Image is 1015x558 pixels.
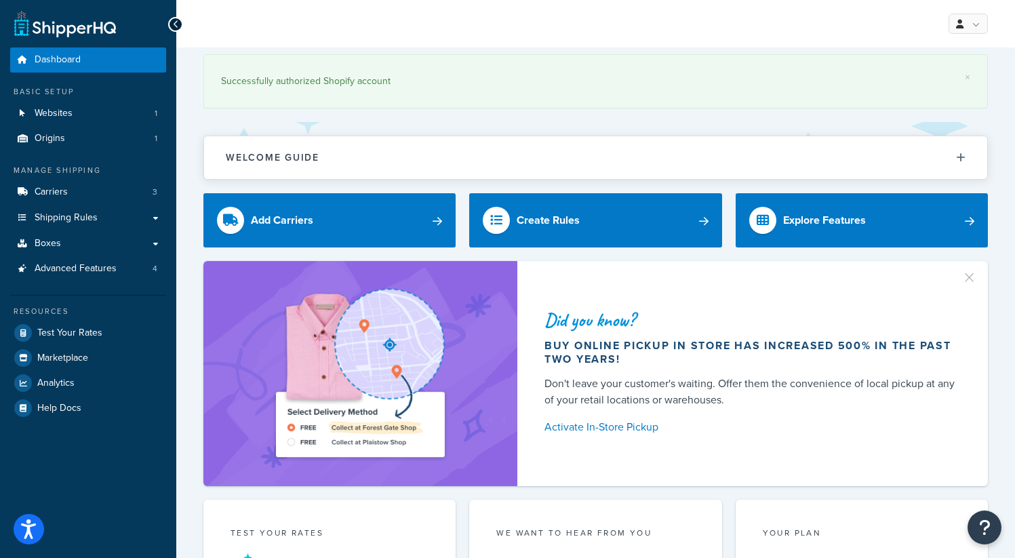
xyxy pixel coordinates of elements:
[35,212,98,224] span: Shipping Rules
[221,72,970,91] div: Successfully authorized Shopify account
[544,311,955,330] div: Did you know?
[736,193,988,247] a: Explore Features
[783,211,866,230] div: Explore Features
[153,263,157,275] span: 4
[10,306,166,317] div: Resources
[10,180,166,205] li: Carriers
[155,108,157,119] span: 1
[35,238,61,250] span: Boxes
[10,165,166,176] div: Manage Shipping
[10,86,166,98] div: Basic Setup
[251,211,313,230] div: Add Carriers
[37,353,88,364] span: Marketplace
[10,346,166,370] a: Marketplace
[35,263,117,275] span: Advanced Features
[226,153,319,163] h2: Welcome Guide
[35,108,73,119] span: Websites
[231,527,429,542] div: Test your rates
[35,54,81,66] span: Dashboard
[10,180,166,205] a: Carriers3
[37,378,75,389] span: Analytics
[10,256,166,281] a: Advanced Features4
[10,126,166,151] a: Origins1
[237,281,483,466] img: ad-shirt-map-b0359fc47e01cab431d101c4b569394f6a03f54285957d908178d52f29eb9668.png
[10,47,166,73] a: Dashboard
[10,205,166,231] a: Shipping Rules
[10,396,166,420] a: Help Docs
[155,133,157,144] span: 1
[10,321,166,345] a: Test Your Rates
[10,126,166,151] li: Origins
[10,231,166,256] a: Boxes
[968,511,1001,544] button: Open Resource Center
[469,193,721,247] a: Create Rules
[153,186,157,198] span: 3
[763,527,961,542] div: Your Plan
[203,193,456,247] a: Add Carriers
[37,403,81,414] span: Help Docs
[35,133,65,144] span: Origins
[10,101,166,126] a: Websites1
[544,376,955,408] div: Don't leave your customer's waiting. Offer them the convenience of local pickup at any of your re...
[965,72,970,83] a: ×
[517,211,580,230] div: Create Rules
[35,186,68,198] span: Carriers
[544,418,955,437] a: Activate In-Store Pickup
[10,371,166,395] a: Analytics
[204,136,987,179] button: Welcome Guide
[10,101,166,126] li: Websites
[544,339,955,366] div: Buy online pickup in store has increased 500% in the past two years!
[37,327,102,339] span: Test Your Rates
[10,256,166,281] li: Advanced Features
[496,527,694,539] p: we want to hear from you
